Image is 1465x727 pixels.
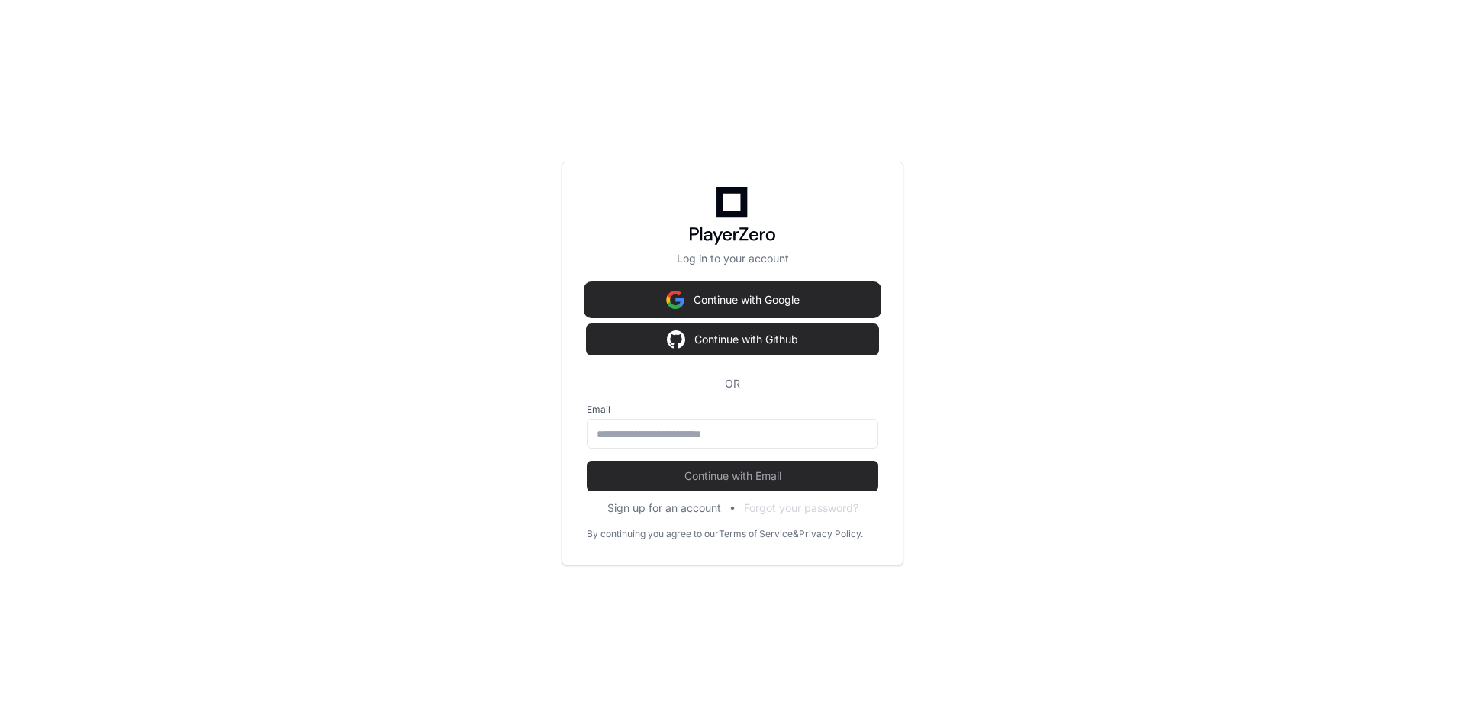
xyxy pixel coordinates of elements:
[666,285,684,315] img: Sign in with google
[799,528,863,540] a: Privacy Policy.
[667,324,685,355] img: Sign in with google
[719,528,793,540] a: Terms of Service
[587,251,878,266] p: Log in to your account
[607,500,721,516] button: Sign up for an account
[587,404,878,416] label: Email
[587,461,878,491] button: Continue with Email
[793,528,799,540] div: &
[587,468,878,484] span: Continue with Email
[744,500,858,516] button: Forgot your password?
[587,324,878,355] button: Continue with Github
[587,285,878,315] button: Continue with Google
[587,528,719,540] div: By continuing you agree to our
[719,376,746,391] span: OR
